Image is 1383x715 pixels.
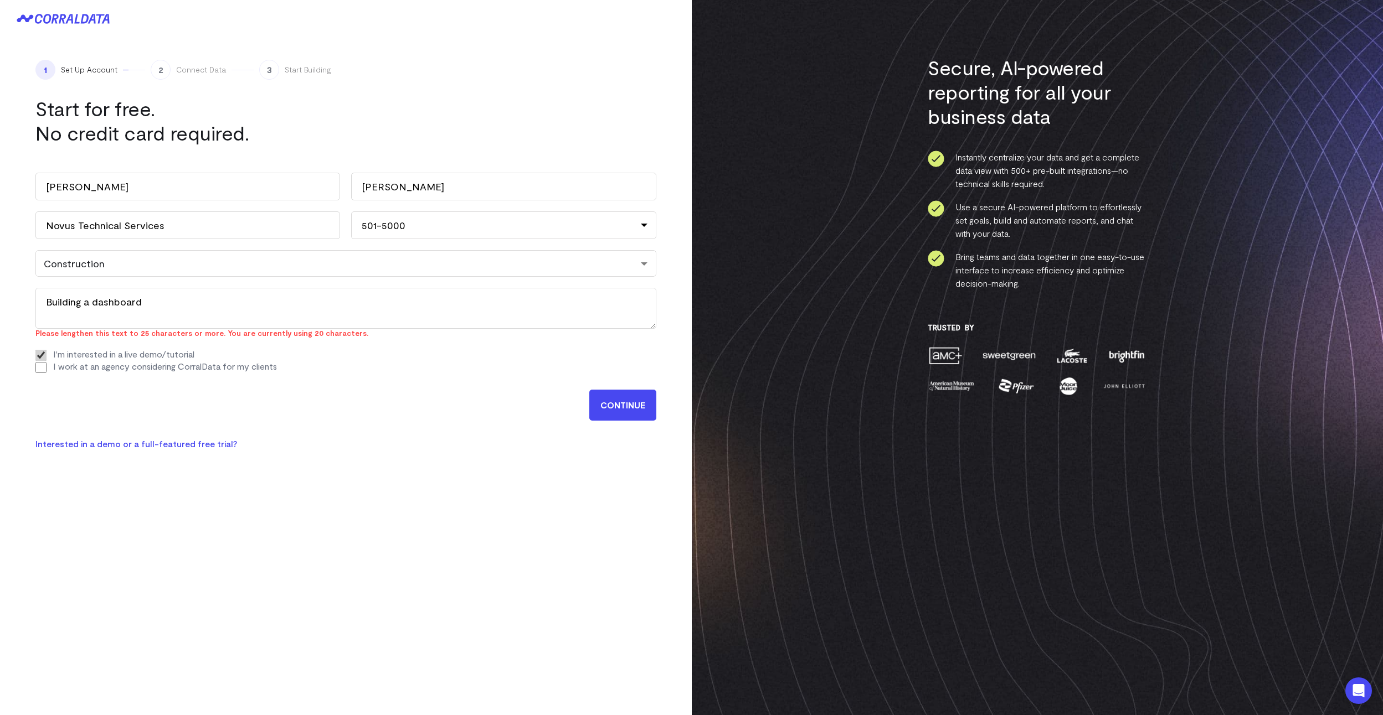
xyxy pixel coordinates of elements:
li: Instantly centralize your data and get a complete data view with 500+ pre-built integrations—no t... [928,151,1146,190]
h3: Trusted By [928,323,1146,332]
input: Company Name [35,211,340,239]
h1: Start for free. No credit card required. [35,96,323,145]
span: Connect Data [176,64,226,75]
span: 3 [259,60,279,80]
a: Interested in a demo or a full-featured free trial? [35,438,237,449]
li: Bring teams and data together in one easy-to-use interface to increase efficiency and optimize de... [928,250,1146,290]
span: Set Up Account [61,64,117,75]
span: 2 [151,60,171,80]
div: Please lengthen this text to 25 characters or more. You are currently using 20 characters. [35,329,656,338]
li: Use a secure AI-powered platform to effortlessly set goals, build and automate reports, and chat ... [928,200,1146,240]
div: Construction [44,257,648,270]
span: Start Building [285,64,331,75]
label: I work at an agency considering CorralData for my clients [53,361,277,371]
label: I'm interested in a live demo/tutorial [53,349,194,359]
span: 1 [35,60,55,80]
input: CONTINUE [589,390,656,421]
h3: Secure, AI-powered reporting for all your business data [928,55,1146,128]
div: Open Intercom Messenger [1345,677,1372,704]
input: Last Name [351,173,656,200]
input: First Name [35,173,340,200]
div: 501-5000 [351,211,656,239]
